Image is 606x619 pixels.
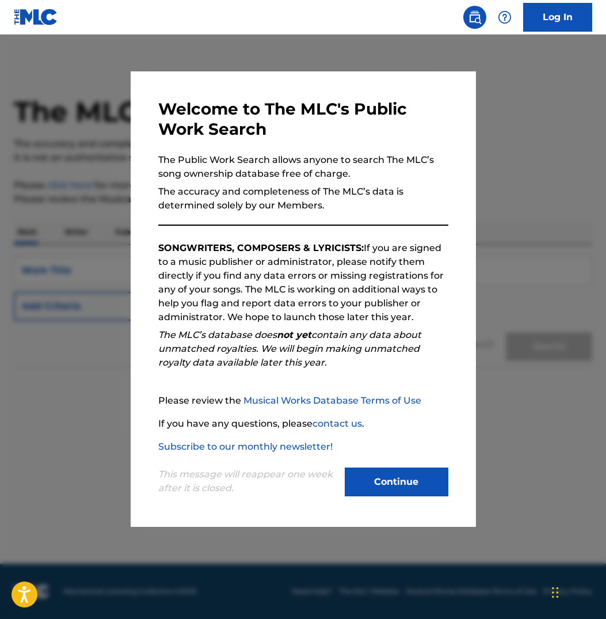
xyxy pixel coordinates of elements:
a: Subscribe to our monthly newsletter! [158,441,333,452]
a: Log In [523,3,592,32]
em: The MLC’s database does contain any data about unmatched royalties. We will begin making unmatche... [158,329,421,368]
img: MLC Logo [14,9,58,25]
button: Continue [345,468,448,496]
strong: not yet [277,329,311,340]
a: Public Search [463,6,486,29]
p: The Public Work Search allows anyone to search The MLC’s song ownership database free of charge. [158,153,448,181]
p: This message will reappear one week after it is closed. [158,468,338,495]
p: The accuracy and completeness of The MLC’s data is determined solely by our Members. [158,185,448,212]
div: Help [493,6,516,29]
iframe: Chat Widget [548,564,606,619]
p: Please review the [158,394,448,408]
img: help [498,10,512,24]
a: Musical Works Database Terms of Use [243,395,421,406]
div: Drag [552,575,559,610]
a: contact us [312,418,362,429]
img: search [468,10,482,24]
p: If you are signed to a music publisher or administrator, please notify them directly if you find ... [158,241,448,324]
p: If you have any questions, please . [158,417,448,431]
h3: Welcome to The MLC's Public Work Search [158,99,448,139]
strong: SONGWRITERS, COMPOSERS & LYRICISTS: [158,242,364,253]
